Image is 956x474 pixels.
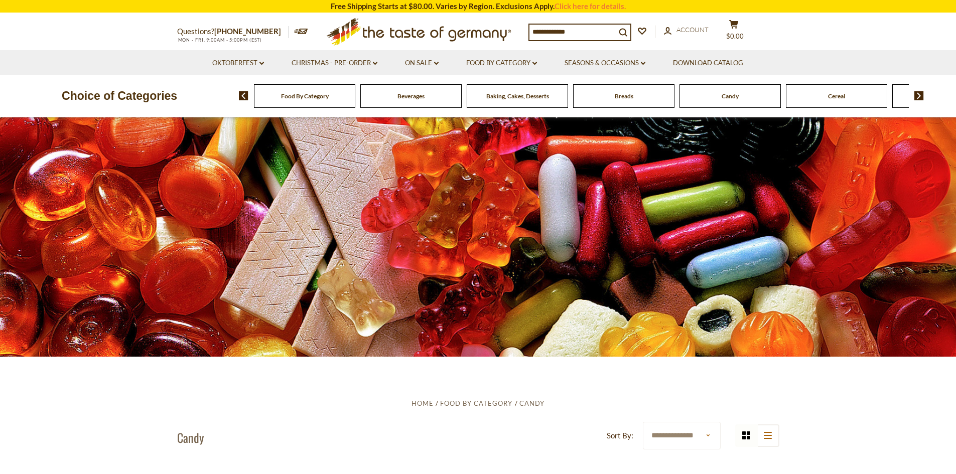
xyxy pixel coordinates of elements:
[466,58,537,69] a: Food By Category
[177,37,262,43] span: MON - FRI, 9:00AM - 5:00PM (EST)
[722,92,739,100] a: Candy
[440,399,512,407] a: Food By Category
[214,27,281,36] a: [PHONE_NUMBER]
[405,58,439,69] a: On Sale
[292,58,377,69] a: Christmas - PRE-ORDER
[664,25,709,36] a: Account
[519,399,544,407] a: Candy
[397,92,425,100] a: Beverages
[676,26,709,34] span: Account
[615,92,633,100] a: Breads
[914,91,924,100] img: next arrow
[177,25,289,38] p: Questions?
[565,58,645,69] a: Seasons & Occasions
[555,2,626,11] a: Click here for details.
[281,92,329,100] a: Food By Category
[412,399,434,407] a: Home
[719,20,749,45] button: $0.00
[239,91,248,100] img: previous arrow
[607,429,633,442] label: Sort By:
[212,58,264,69] a: Oktoberfest
[177,430,204,445] h1: Candy
[726,32,744,40] span: $0.00
[673,58,743,69] a: Download Catalog
[828,92,845,100] a: Cereal
[486,92,549,100] a: Baking, Cakes, Desserts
